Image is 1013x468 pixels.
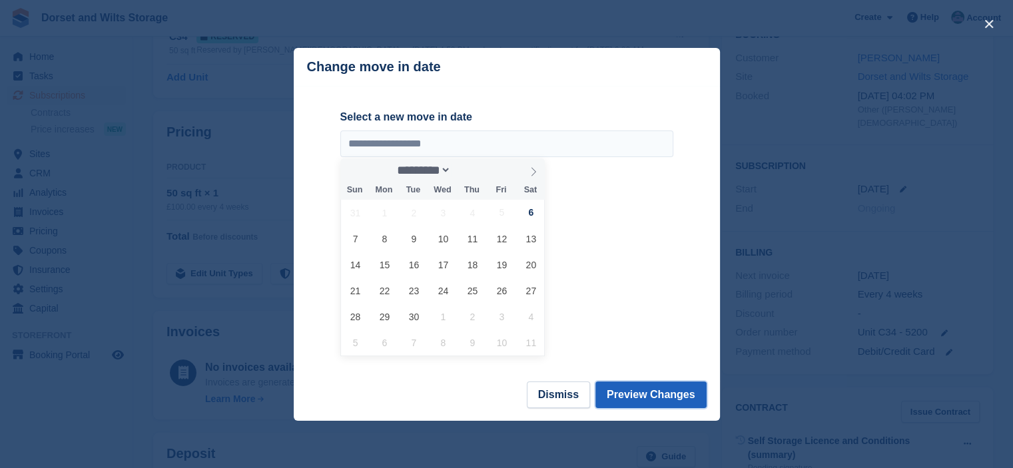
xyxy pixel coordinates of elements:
span: September 21, 2025 [342,278,368,304]
span: September 5, 2025 [489,200,515,226]
span: September 14, 2025 [342,252,368,278]
span: September 22, 2025 [372,278,398,304]
p: Change move in date [307,59,441,75]
span: October 8, 2025 [430,330,456,355]
span: September 30, 2025 [401,304,427,330]
span: September 15, 2025 [372,252,398,278]
span: September 27, 2025 [518,278,544,304]
span: September 19, 2025 [489,252,515,278]
span: October 6, 2025 [372,330,398,355]
span: September 1, 2025 [372,200,398,226]
span: Sun [340,186,370,194]
span: August 31, 2025 [342,200,368,226]
span: September 26, 2025 [489,278,515,304]
span: September 10, 2025 [430,226,456,252]
span: Fri [486,186,515,194]
span: Mon [369,186,398,194]
span: October 9, 2025 [460,330,486,355]
span: October 5, 2025 [342,330,368,355]
button: close [978,13,1000,35]
span: September 29, 2025 [372,304,398,330]
span: September 3, 2025 [430,200,456,226]
span: September 25, 2025 [460,278,486,304]
span: September 2, 2025 [401,200,427,226]
span: September 4, 2025 [460,200,486,226]
span: Sat [515,186,545,194]
span: September 28, 2025 [342,304,368,330]
span: October 11, 2025 [518,330,544,355]
span: September 13, 2025 [518,226,544,252]
span: September 7, 2025 [342,226,368,252]
span: September 23, 2025 [401,278,427,304]
span: September 6, 2025 [518,200,544,226]
span: September 9, 2025 [401,226,427,252]
span: September 24, 2025 [430,278,456,304]
span: Thu [457,186,486,194]
span: September 16, 2025 [401,252,427,278]
span: October 4, 2025 [518,304,544,330]
span: October 1, 2025 [430,304,456,330]
span: Tue [398,186,428,194]
span: October 3, 2025 [489,304,515,330]
button: Dismiss [527,381,590,408]
span: Wed [428,186,457,194]
span: October 7, 2025 [401,330,427,355]
span: September 12, 2025 [489,226,515,252]
button: Preview Changes [595,381,707,408]
span: October 10, 2025 [489,330,515,355]
span: October 2, 2025 [460,304,486,330]
label: Select a new move in date [340,109,673,125]
span: September 20, 2025 [518,252,544,278]
input: Year [451,163,493,177]
span: September 18, 2025 [460,252,486,278]
span: September 11, 2025 [460,226,486,252]
select: Month [392,163,451,177]
span: September 17, 2025 [430,252,456,278]
span: September 8, 2025 [372,226,398,252]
